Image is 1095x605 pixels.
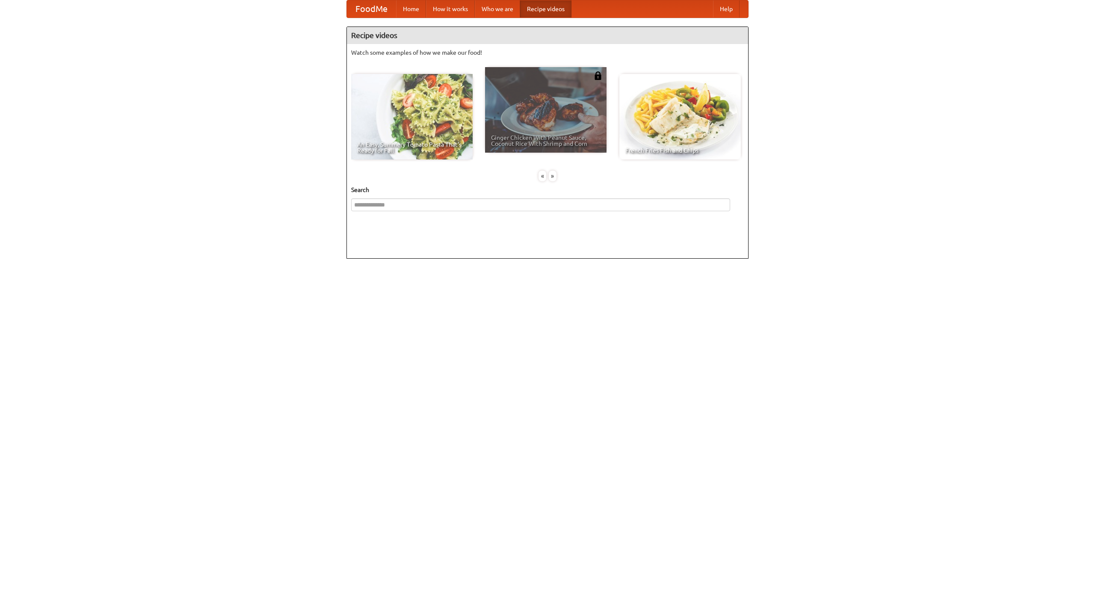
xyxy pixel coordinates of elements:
[594,71,602,80] img: 483408.png
[357,142,467,153] span: An Easy, Summery Tomato Pasta That's Ready for Fall
[549,171,556,181] div: »
[351,48,744,57] p: Watch some examples of how we make our food!
[619,74,741,159] a: French Fries Fish and Chips
[396,0,426,18] a: Home
[426,0,475,18] a: How it works
[539,171,546,181] div: «
[520,0,571,18] a: Recipe videos
[347,0,396,18] a: FoodMe
[713,0,740,18] a: Help
[351,186,744,194] h5: Search
[351,74,473,159] a: An Easy, Summery Tomato Pasta That's Ready for Fall
[625,148,735,153] span: French Fries Fish and Chips
[347,27,748,44] h4: Recipe videos
[475,0,520,18] a: Who we are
